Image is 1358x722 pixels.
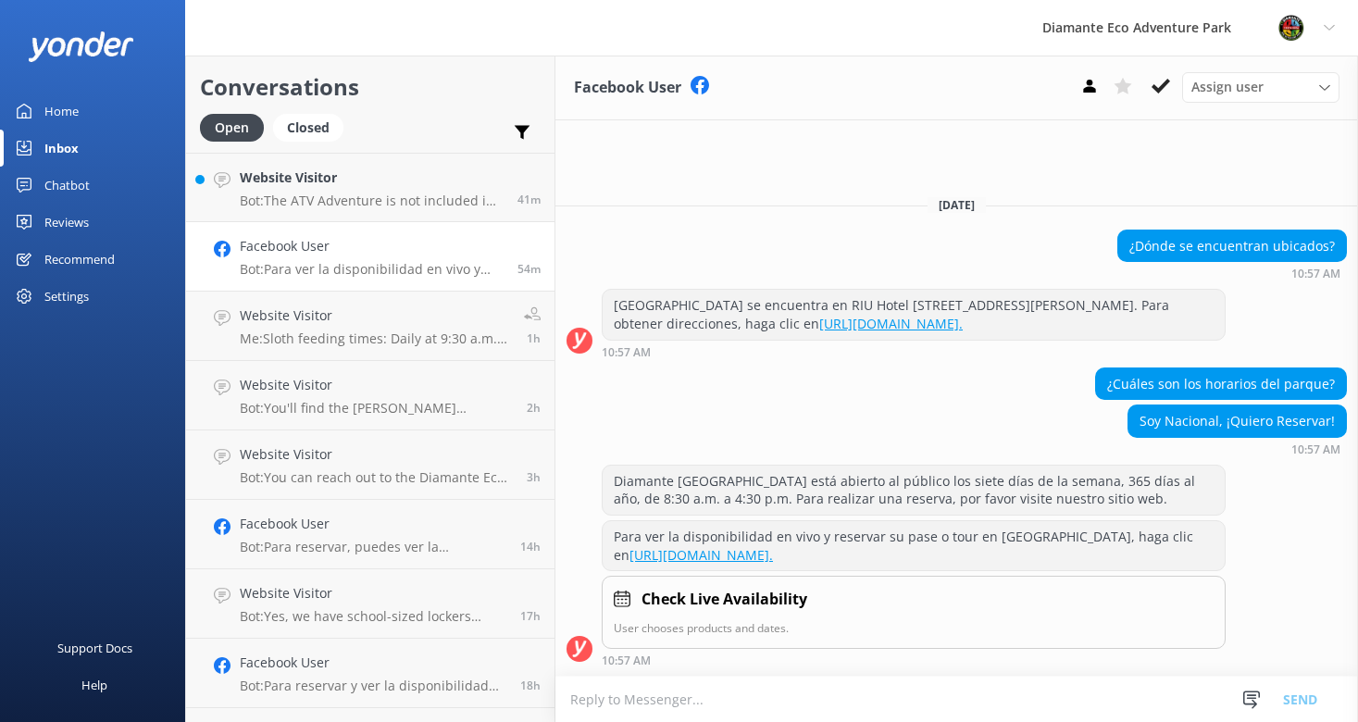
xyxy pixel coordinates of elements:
img: 831-1756915225.png [1277,14,1305,42]
div: Inbox [44,130,79,167]
div: Para ver la disponibilidad en vivo y reservar su pase o tour en [GEOGRAPHIC_DATA], haga clic en [603,521,1225,570]
strong: 10:57 AM [1291,444,1340,455]
h4: Website Visitor [240,375,513,395]
div: Diamante [GEOGRAPHIC_DATA] está abierto al público los siete días de la semana, 365 días al año, ... [603,466,1225,515]
span: Sep 03 2025 06:25pm (UTC -06:00) America/Costa_Rica [520,608,541,624]
div: Sep 04 2025 10:57am (UTC -06:00) America/Costa_Rica [602,654,1226,666]
div: Support Docs [57,629,132,666]
p: Bot: You'll find the [PERSON_NAME][GEOGRAPHIC_DATA] at [GEOGRAPHIC_DATA], located at RIU Hotel [S... [240,400,513,417]
p: Bot: Para ver la disponibilidad en vivo y reservar su pase o tour en [GEOGRAPHIC_DATA], haga clic... [240,261,504,278]
img: yonder-white-logo.png [28,31,134,62]
div: Chatbot [44,167,90,204]
a: Facebook UserBot:Para ver la disponibilidad en vivo y reservar su pase o tour en [GEOGRAPHIC_DATA... [186,222,554,292]
strong: 10:57 AM [602,655,651,666]
h4: Facebook User [240,514,506,534]
a: [URL][DOMAIN_NAME]. [819,315,963,332]
p: Bot: You can reach out to the Diamante Eco Adventure Park team by calling [PHONE_NUMBER], sending... [240,469,513,486]
span: Sep 04 2025 10:57am (UTC -06:00) America/Costa_Rica [517,261,541,277]
strong: 10:57 AM [1291,268,1340,280]
h4: Website Visitor [240,305,510,326]
h3: Facebook User [574,76,681,100]
a: Website VisitorBot:You'll find the [PERSON_NAME][GEOGRAPHIC_DATA] at [GEOGRAPHIC_DATA], located a... [186,361,554,430]
span: Assign user [1191,77,1264,97]
div: [GEOGRAPHIC_DATA] se encuentra en RIU Hotel [STREET_ADDRESS][PERSON_NAME]. Para obtener direccion... [603,290,1225,339]
div: Sep 04 2025 10:57am (UTC -06:00) America/Costa_Rica [602,345,1226,358]
a: Website VisitorBot:You can reach out to the Diamante Eco Adventure Park team by calling [PHONE_NU... [186,430,554,500]
h4: Facebook User [240,653,506,673]
div: Settings [44,278,89,315]
span: Sep 03 2025 09:24pm (UTC -06:00) America/Costa_Rica [520,539,541,554]
p: Bot: Para reservar, puedes ver la disponibilidad en vivo y hacer tu reserva en el siguiente enlac... [240,539,506,555]
p: User chooses products and dates. [614,619,1214,637]
a: Closed [273,117,353,137]
span: Sep 04 2025 09:28am (UTC -06:00) America/Costa_Rica [527,400,541,416]
span: Sep 04 2025 11:10am (UTC -06:00) America/Costa_Rica [517,192,541,207]
div: Open [200,114,264,142]
p: Bot: Yes, we have school-sized lockers available for personal items. If you have larger luggage, ... [240,608,506,625]
a: Facebook UserBot:Para reservar, puedes ver la disponibilidad en vivo y hacer tu reserva en el sig... [186,500,554,569]
h4: Website Visitor [240,444,513,465]
strong: 10:57 AM [602,347,651,358]
div: Home [44,93,79,130]
div: Sep 04 2025 10:57am (UTC -06:00) America/Costa_Rica [1128,442,1347,455]
h4: Website Visitor [240,168,504,188]
h4: Website Visitor [240,583,506,604]
span: Sep 04 2025 09:57am (UTC -06:00) America/Costa_Rica [527,330,541,346]
div: Help [81,666,107,703]
div: Soy Nacional, ¡Quiero Reservar! [1128,405,1346,437]
a: [URL][DOMAIN_NAME]. [629,546,773,564]
div: Recommend [44,241,115,278]
a: Open [200,117,273,137]
div: Sep 04 2025 10:57am (UTC -06:00) America/Costa_Rica [1117,267,1347,280]
h4: Facebook User [240,236,504,256]
div: Reviews [44,204,89,241]
div: Assign User [1182,72,1339,102]
p: Me: Sloth feeding times: Daily at 9:30 a.m., 12:30 p.m., and 3:30 p.m. (Animal Sanctuary). Arrive... [240,330,510,347]
div: Closed [273,114,343,142]
a: Website VisitorBot:Yes, we have school-sized lockers available for personal items. If you have la... [186,569,554,639]
div: ¿Cuáles son los horarios del parque? [1096,368,1346,400]
span: Sep 03 2025 04:57pm (UTC -06:00) America/Costa_Rica [520,678,541,693]
h4: Check Live Availability [642,588,807,612]
p: Bot: Para reservar y ver la disponibilidad en tiempo real, puedes hacerlo en línea a través de es... [240,678,506,694]
div: ¿Dónde se encuentran ubicados? [1118,230,1346,262]
a: Facebook UserBot:Para reservar y ver la disponibilidad en tiempo real, puedes hacerlo en línea a ... [186,639,554,708]
a: Website VisitorBot:The ATV Adventure is not included in the Adventure Pass. It's a separate, thri... [186,153,554,222]
span: [DATE] [928,197,986,213]
a: Website VisitorMe:Sloth feeding times: Daily at 9:30 a.m., 12:30 p.m., and 3:30 p.m. (Animal Sanc... [186,292,554,361]
p: Bot: The ATV Adventure is not included in the Adventure Pass. It's a separate, thrilling experien... [240,193,504,209]
span: Sep 04 2025 08:45am (UTC -06:00) America/Costa_Rica [527,469,541,485]
h2: Conversations [200,69,541,105]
